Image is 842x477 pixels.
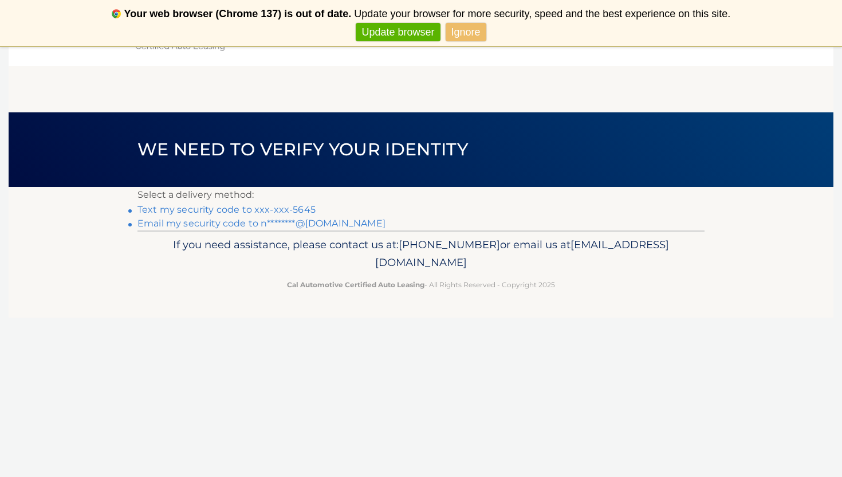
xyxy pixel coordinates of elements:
[137,187,705,203] p: Select a delivery method:
[137,218,385,229] a: Email my security code to n********@[DOMAIN_NAME]
[137,139,468,160] span: We need to verify your identity
[145,236,697,272] p: If you need assistance, please contact us at: or email us at
[354,8,730,19] span: Update your browser for more security, speed and the best experience on this site.
[137,204,316,215] a: Text my security code to xxx-xxx-5645
[287,280,424,289] strong: Cal Automotive Certified Auto Leasing
[145,279,697,291] p: - All Rights Reserved - Copyright 2025
[399,238,500,251] span: [PHONE_NUMBER]
[446,23,486,42] a: Ignore
[124,8,352,19] b: Your web browser (Chrome 137) is out of date.
[356,23,440,42] a: Update browser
